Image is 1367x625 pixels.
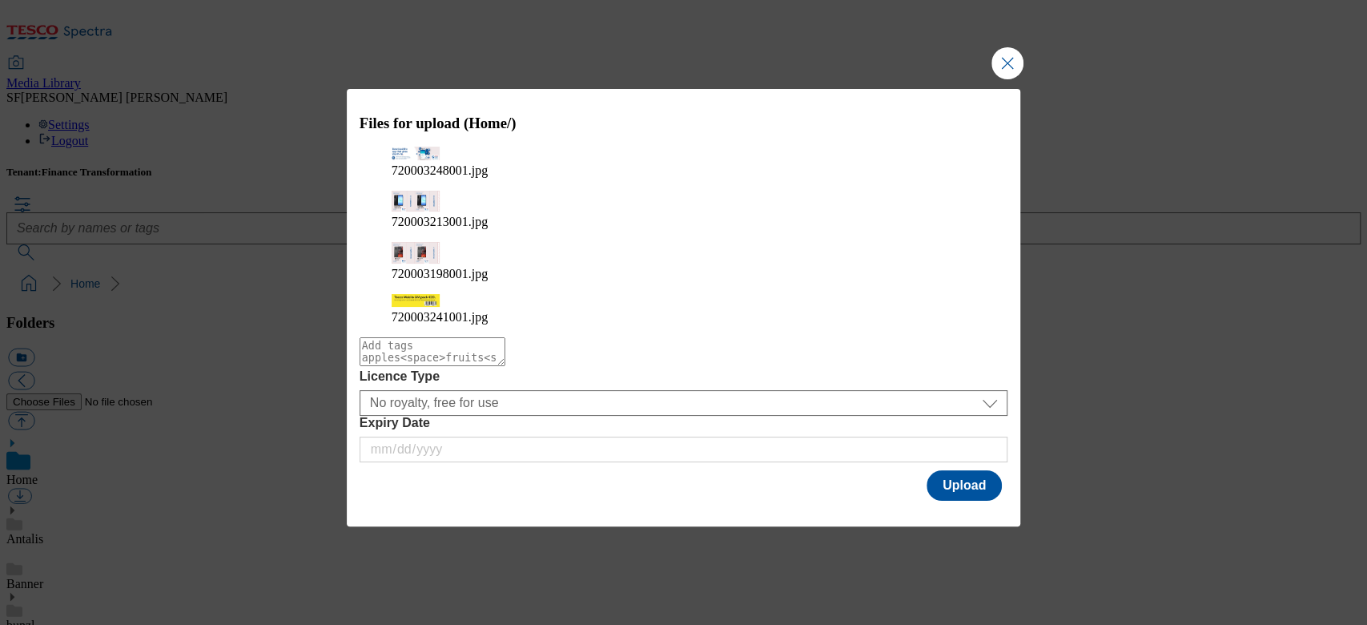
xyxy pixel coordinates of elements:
[392,242,440,264] img: preview
[360,115,1008,132] h3: Files for upload (Home/)
[927,470,1002,501] button: Upload
[360,369,1008,384] label: Licence Type
[392,163,976,178] figcaption: 720003248001.jpg
[392,147,440,160] img: preview
[991,47,1023,79] button: Close Modal
[392,310,976,325] figcaption: 720003241001.jpg
[392,294,440,308] img: preview
[360,416,1008,430] label: Expiry Date
[392,215,976,229] figcaption: 720003213001.jpg
[347,89,1021,527] div: Modal
[392,191,440,212] img: preview
[392,267,976,281] figcaption: 720003198001.jpg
